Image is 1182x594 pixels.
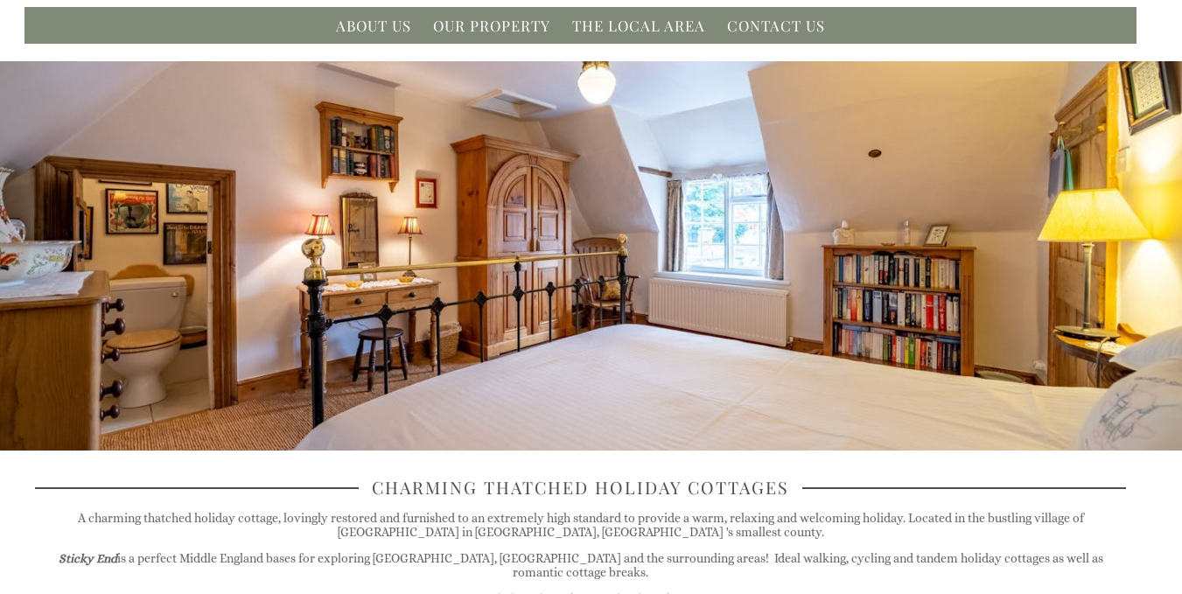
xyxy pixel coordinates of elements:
strong: Sticky End [59,551,117,565]
a: Our Property [433,16,550,35]
span: CHARMING THATCHED HOLIDAY COTTAGES [359,476,802,499]
a: Contact Us [727,16,825,35]
p: A charming thatched holiday cottage, lovingly restored and furnished to an extremely high standar... [35,511,1126,539]
p: is a perfect Middle England bases for exploring [GEOGRAPHIC_DATA], [GEOGRAPHIC_DATA] and the surr... [35,551,1126,579]
a: About Us [336,16,411,35]
a: The Local Area [572,16,705,35]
